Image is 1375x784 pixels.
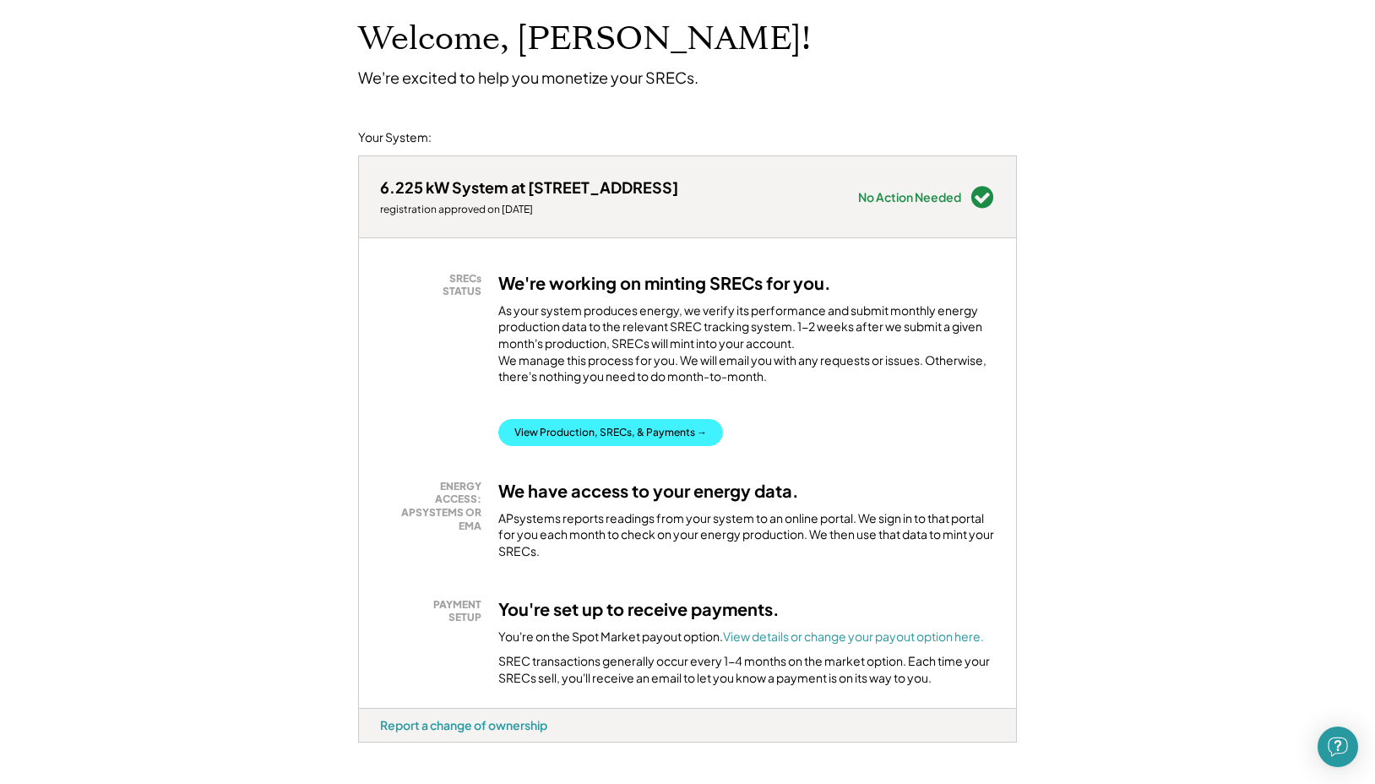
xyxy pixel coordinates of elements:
div: Open Intercom Messenger [1318,727,1358,767]
h1: Welcome, [PERSON_NAME]! [358,19,811,59]
div: Your System: [358,129,432,146]
div: 16yvgl0v - VA Distributed [358,743,416,749]
div: As your system produces energy, we verify its performance and submit monthly energy production da... [498,302,995,394]
div: SREC transactions generally occur every 1-4 months on the market option. Each time your SRECs sel... [498,653,995,686]
div: Report a change of ownership [380,717,547,732]
div: registration approved on [DATE] [380,203,678,216]
div: We're excited to help you monetize your SRECs. [358,68,698,87]
div: ENERGY ACCESS: APSYSTEMS OR EMA [389,480,481,532]
h3: You're set up to receive payments. [498,598,780,620]
div: No Action Needed [858,191,961,203]
div: PAYMENT SETUP [389,598,481,624]
button: View Production, SRECs, & Payments → [498,419,723,446]
a: View details or change your payout option here. [723,629,984,644]
div: APsystems reports readings from your system to an online portal. We sign in to that portal for yo... [498,510,995,560]
div: SRECs STATUS [389,272,481,298]
h3: We're working on minting SRECs for you. [498,272,831,294]
div: 6.225 kW System at [STREET_ADDRESS] [380,177,678,197]
div: You're on the Spot Market payout option. [498,629,984,645]
h3: We have access to your energy data. [498,480,799,502]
